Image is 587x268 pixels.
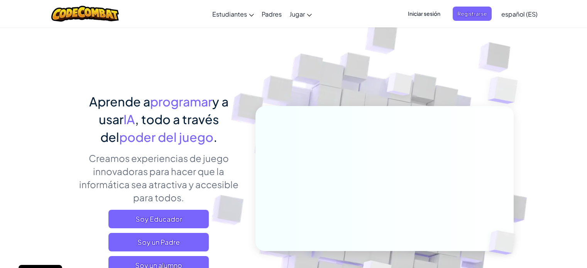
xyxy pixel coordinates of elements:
span: Aprende a [89,94,150,109]
img: Overlap cubes [472,58,539,123]
button: Iniciar sesión [403,7,445,21]
span: Estudiantes [212,10,247,18]
span: IA [123,111,135,127]
span: programar [150,94,212,109]
span: , todo a través del [100,111,219,145]
a: Jugar [286,3,316,24]
a: Soy un Padre [108,233,209,251]
a: Padres [258,3,286,24]
a: Estudiantes [208,3,258,24]
span: Jugar [289,10,305,18]
img: CodeCombat logo [51,6,119,22]
span: español (ES) [501,10,538,18]
span: poder del juego [119,129,213,145]
button: Registrarse [453,7,492,21]
a: Soy Educador [108,210,209,228]
span: . [213,129,217,145]
a: español (ES) [497,3,541,24]
img: Overlap cubes [372,57,428,115]
p: Creamos experiencias de juego innovadoras para hacer que la informática sea atractiva y accesible... [74,152,244,204]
